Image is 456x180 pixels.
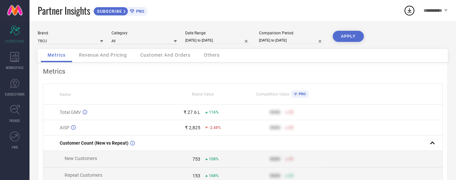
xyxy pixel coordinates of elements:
div: 153 [192,173,200,178]
span: 116% [209,110,219,115]
span: New Customers [65,156,97,161]
div: Metrics [43,67,443,75]
span: Revenue And Pricing [79,52,127,58]
div: ₹ 27.6 L [184,110,200,115]
span: 168% [209,173,219,178]
span: WORKSPACE [6,65,24,70]
span: Repeat Customers [65,172,102,178]
span: 50 [289,110,293,115]
span: 50 [289,125,293,130]
input: Select date range [185,37,251,44]
div: 9999 [270,156,280,162]
span: 108% [209,157,219,161]
span: SUGGESTIONS [5,92,25,97]
div: 9999 [270,173,280,178]
span: Name [60,92,70,97]
span: AISP [60,125,69,130]
span: Partner Insights [38,4,90,17]
div: Open download list [404,5,415,16]
span: Customer Count (New vs Repeat) [60,140,129,146]
span: Metrics [48,52,66,58]
span: PRO [297,92,306,96]
span: TRENDS [9,118,20,123]
div: 9999 [270,125,280,130]
div: 753 [192,156,200,162]
span: Others [204,52,220,58]
span: Customer And Orders [140,52,190,58]
span: -2.48% [209,125,221,130]
span: FWD [12,145,18,150]
div: ₹ 2,825 [185,125,200,130]
div: 9999 [270,110,280,115]
span: SCORECARDS [5,39,25,44]
div: Date Range [185,31,251,35]
span: SUBSCRIBE [94,9,124,14]
div: Brand [38,31,103,35]
span: Total GMV [60,110,81,115]
span: Competitors Value [256,92,289,97]
input: Select comparison period [259,37,325,44]
a: SUBSCRIBEPRO [93,5,148,16]
span: PRO [134,9,144,14]
span: Brand Value [192,92,214,97]
button: APPLY [333,31,364,42]
div: Comparison Period [259,31,325,35]
span: 50 [289,157,293,161]
div: Category [111,31,177,35]
span: 50 [289,173,293,178]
